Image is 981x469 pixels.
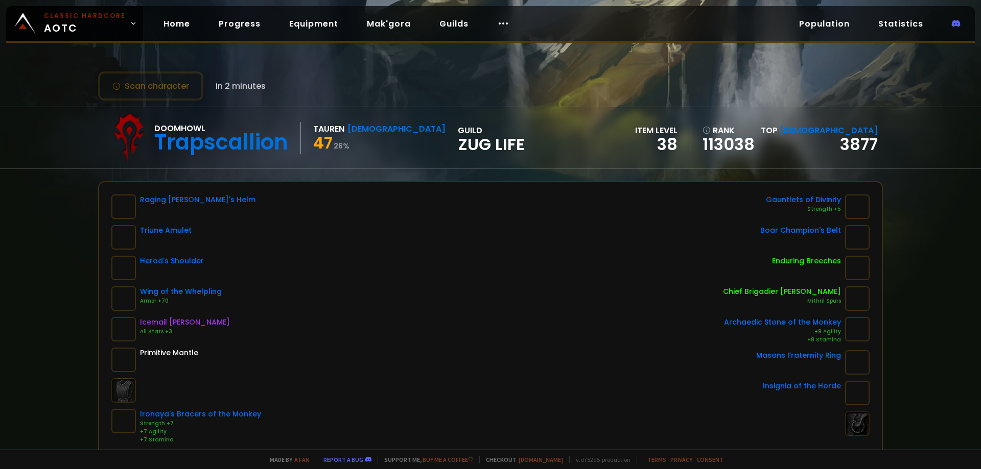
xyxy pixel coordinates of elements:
a: Report a bug [323,456,363,463]
div: Triune Amulet [140,225,192,236]
span: Zug Life [458,137,525,152]
div: +7 Agility [140,428,261,436]
div: +8 Stamina [724,336,841,344]
div: item level [635,124,678,137]
div: Masons Fraternity Ring [756,350,841,361]
a: Equipment [281,13,346,34]
div: Ironaya's Bracers of the Monkey [140,409,261,419]
img: item-209625 [845,381,870,405]
span: Checkout [479,456,563,463]
small: Classic Hardcore [44,11,126,20]
div: Armor +70 [140,297,222,305]
div: Chief Brigadier [PERSON_NAME] [723,286,841,297]
a: Buy me a coffee [423,456,473,463]
small: 26 % [334,141,349,151]
div: Icemail [PERSON_NAME] [140,317,230,328]
div: Wing of the Whelpling [140,286,222,297]
div: Boar Champion's Belt [760,225,841,236]
img: item-154 [111,348,136,372]
div: Herod's Shoulder [140,256,204,266]
span: v. d752d5 - production [569,456,630,463]
a: Home [155,13,198,34]
button: Scan character [98,71,203,101]
a: Mak'gora [359,13,419,34]
div: Top [761,124,878,137]
a: [DOMAIN_NAME] [519,456,563,463]
div: All Stats +3 [140,328,230,336]
div: [DEMOGRAPHIC_DATA] [347,122,446,135]
div: Doomhowl [154,122,288,135]
div: Enduring Breeches [772,256,841,266]
img: item-7724 [845,194,870,219]
div: +7 Stamina [140,436,261,444]
img: item-13121 [111,286,136,311]
a: a fan [294,456,310,463]
a: 3877 [840,133,878,156]
span: 47 [313,131,333,154]
a: Guilds [431,13,477,34]
div: Primitive Mantle [140,348,198,358]
div: Raging [PERSON_NAME]'s Helm [140,194,255,205]
div: Trapscallion [154,135,288,150]
img: item-11118 [845,317,870,341]
span: Support me, [378,456,473,463]
img: item-7718 [111,256,136,280]
img: item-7722 [111,225,136,250]
div: 38 [635,137,678,152]
img: item-14766 [845,256,870,280]
span: Made by [264,456,310,463]
span: AOTC [44,11,126,36]
a: 113038 [703,137,755,152]
a: Consent [696,456,723,463]
a: Privacy [670,456,692,463]
div: Insignia of the Horde [763,381,841,391]
div: Strength +7 [140,419,261,428]
img: item-6412 [845,286,870,311]
a: Classic HardcoreAOTC [6,6,143,41]
div: Gauntlets of Divinity [766,194,841,205]
div: Archaedic Stone of the Monkey [724,317,841,328]
span: in 2 minutes [216,80,266,92]
img: item-7719 [111,194,136,219]
div: Mithril Spurs [723,297,841,305]
div: rank [703,124,755,137]
div: Strength +5 [766,205,841,213]
img: item-1981 [111,317,136,341]
img: item-10768 [845,225,870,250]
a: Population [791,13,858,34]
a: Progress [211,13,269,34]
span: [DEMOGRAPHIC_DATA] [780,125,878,136]
div: +9 Agility [724,328,841,336]
div: Tauren [313,122,344,135]
img: item-9409 [111,409,136,433]
a: Statistics [870,13,931,34]
img: item-9533 [845,350,870,375]
a: Terms [647,456,666,463]
div: guild [458,124,525,152]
